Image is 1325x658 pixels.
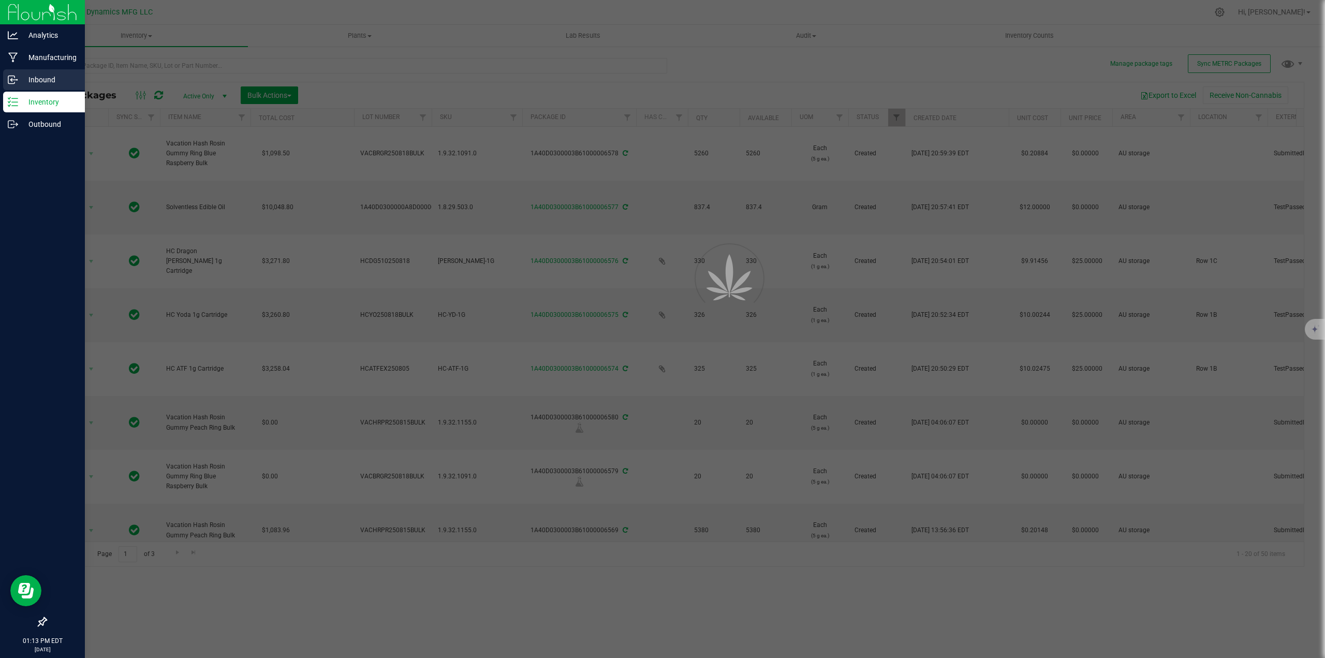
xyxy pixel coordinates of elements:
[18,74,80,86] p: Inbound
[5,636,80,646] p: 01:13 PM EDT
[10,575,41,606] iframe: Resource center
[8,52,18,63] inline-svg: Manufacturing
[8,97,18,107] inline-svg: Inventory
[18,96,80,108] p: Inventory
[5,646,80,653] p: [DATE]
[8,75,18,85] inline-svg: Inbound
[18,51,80,64] p: Manufacturing
[18,118,80,130] p: Outbound
[8,30,18,40] inline-svg: Analytics
[18,29,80,41] p: Analytics
[8,119,18,129] inline-svg: Outbound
